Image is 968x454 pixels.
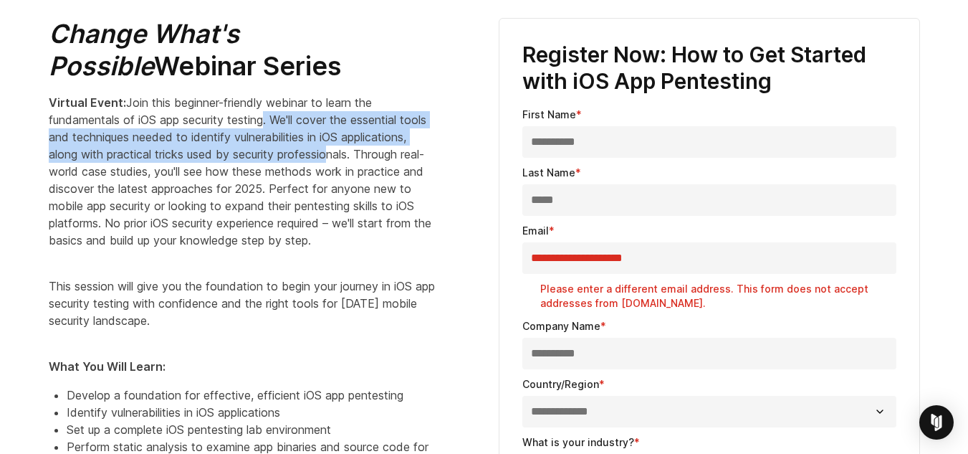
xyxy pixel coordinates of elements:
span: Company Name [522,320,600,332]
span: What is your industry? [522,436,634,448]
em: Change What's Possible [49,18,239,82]
strong: What You Will Learn: [49,359,166,374]
h3: Register Now: How to Get Started with iOS App Pentesting [522,42,896,95]
label: Please enter a different email address. This form does not accept addresses from [DOMAIN_NAME]. [540,282,896,311]
span: This session will give you the foundation to begin your journey in iOS app security testing with ... [49,279,435,328]
h2: Webinar Series [49,18,436,82]
span: Last Name [522,166,575,179]
span: Country/Region [522,378,599,390]
span: Email [522,224,549,237]
strong: Virtual Event: [49,95,126,110]
li: Set up a complete iOS pentesting lab environment [67,421,436,438]
div: Open Intercom Messenger [919,405,954,440]
li: Identify vulnerabilities in iOS applications [67,404,436,421]
span: First Name [522,108,576,120]
span: Join this beginner-friendly webinar to learn the fundamentals of iOS app security testing. We'll ... [49,95,431,247]
li: Develop a foundation for effective, efficient iOS app pentesting [67,387,436,404]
